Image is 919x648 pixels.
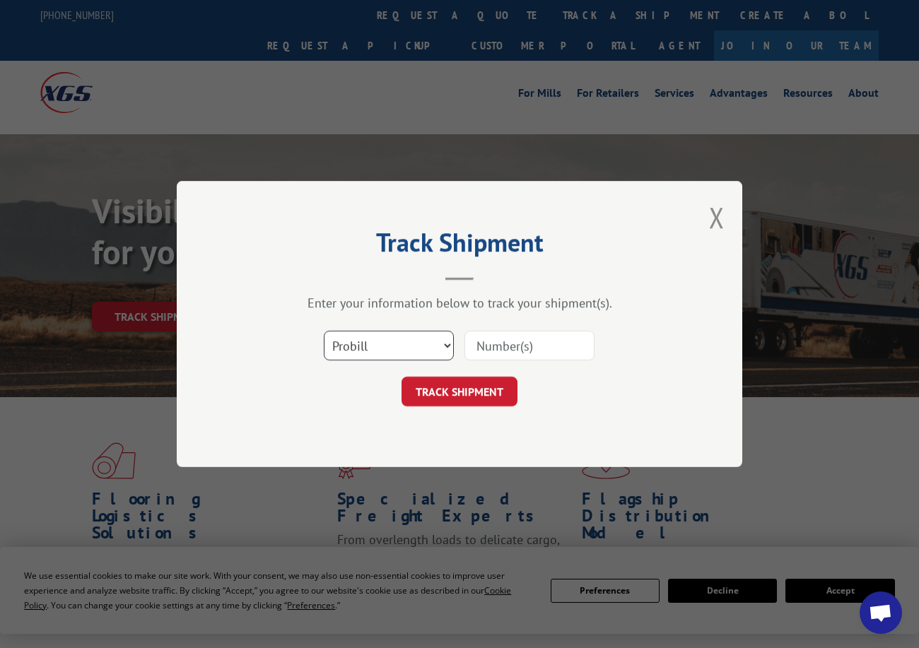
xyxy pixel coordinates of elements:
[464,331,595,360] input: Number(s)
[709,199,725,236] button: Close modal
[402,377,517,406] button: TRACK SHIPMENT
[860,591,902,634] div: Open chat
[247,295,672,311] div: Enter your information below to track your shipment(s).
[247,232,672,259] h2: Track Shipment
